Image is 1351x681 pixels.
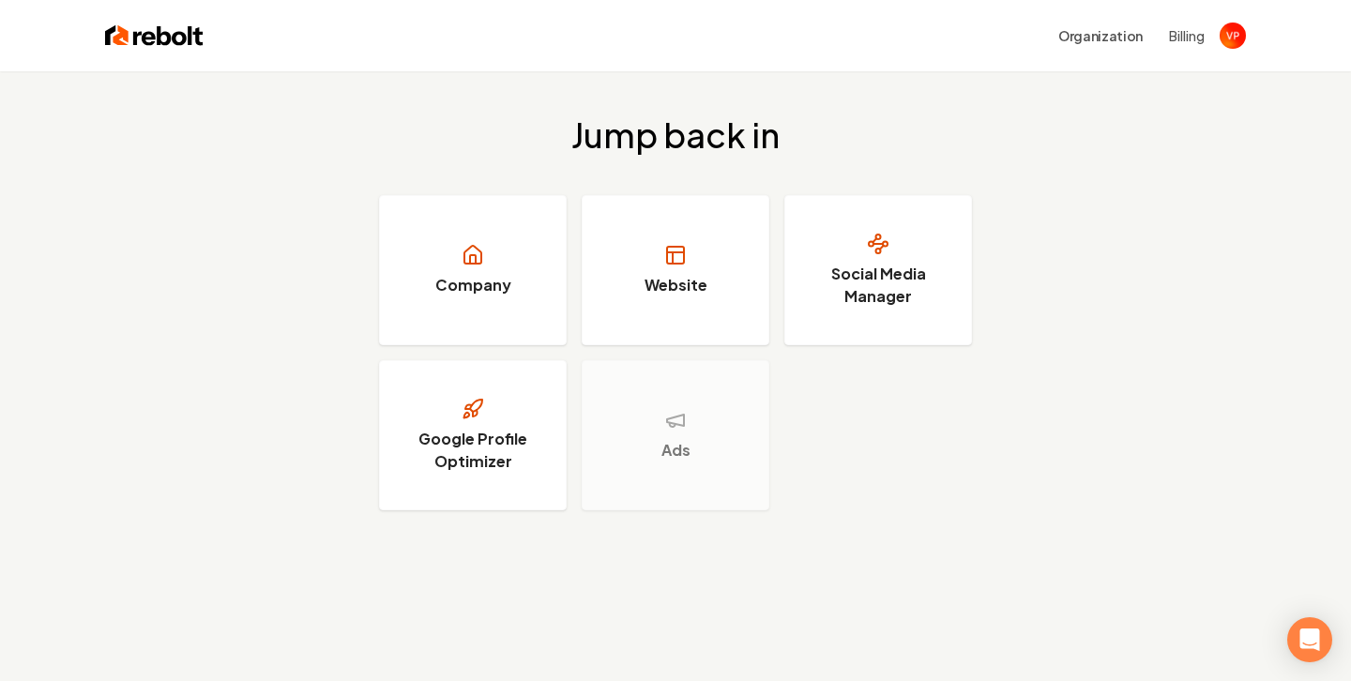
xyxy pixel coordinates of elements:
a: Company [379,195,567,345]
h3: Google Profile Optimizer [402,428,543,473]
h3: Social Media Manager [808,263,949,308]
h3: Website [645,274,707,296]
a: Google Profile Optimizer [379,360,567,510]
button: Billing [1169,26,1205,45]
img: vitaliy Palnikov [1220,23,1246,49]
button: Open user button [1220,23,1246,49]
h3: Ads [661,439,691,462]
h3: Company [435,274,511,296]
a: Social Media Manager [784,195,972,345]
div: Open Intercom Messenger [1287,617,1332,662]
img: Rebolt Logo [105,23,204,49]
h2: Jump back in [571,116,780,154]
a: Website [582,195,769,345]
button: Organization [1047,19,1154,53]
